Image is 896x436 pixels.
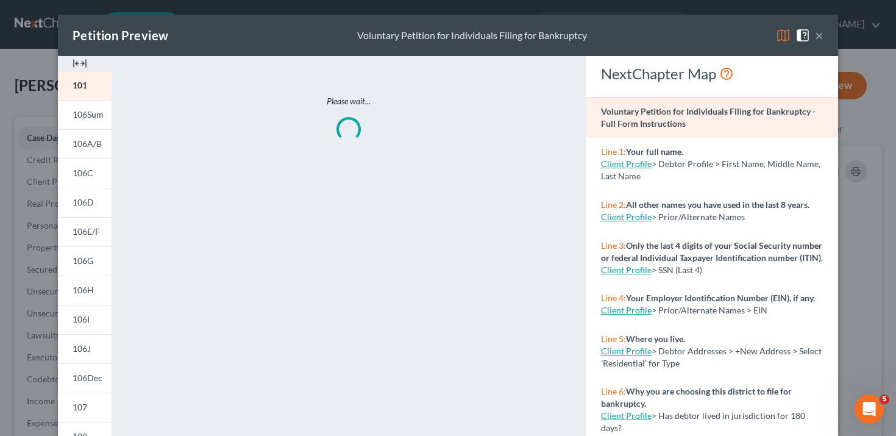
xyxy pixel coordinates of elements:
[58,159,112,188] a: 106C
[626,334,685,344] strong: Where you live.
[73,56,87,71] img: expand-e0f6d898513216a626fdd78e52531dac95497ffd26381d4c15ee2fc46db09dca.svg
[58,334,112,363] a: 106J
[73,27,168,44] div: Petition Preview
[795,28,810,43] img: help-close-5ba153eb36485ed6c1ea00a893f15db1cb9b99d6cae46e1a8edb6c62d00a1a76.svg
[73,80,87,90] span: 101
[601,199,626,210] span: Line 2:
[601,159,820,181] span: > Debtor Profile > First Name, Middle Name, Last Name
[58,363,112,393] a: 106Dec
[601,64,823,84] div: NextChapter Map
[626,293,815,303] strong: Your Employer Identification Number (EIN), if any.
[601,410,652,421] a: Client Profile
[601,386,626,396] span: Line 6:
[601,346,822,368] span: > Debtor Addresses > +New Address > Select 'Residential' for Type
[880,395,889,404] span: 5
[626,146,683,157] strong: Your full name.
[601,146,626,157] span: Line 1:
[776,28,791,43] img: map-eea8200ae884c6f1103ae1953ef3d486a96c86aabb227e865a55264e3737af1f.svg
[58,276,112,305] a: 106H
[601,410,805,433] span: > Has debtor lived in jurisdiction for 180 days?
[601,346,652,356] a: Client Profile
[652,265,702,275] span: > SSN (Last 4)
[357,29,587,43] div: Voluntary Petition for Individuals Filing for Bankruptcy
[601,334,626,344] span: Line 5:
[73,373,102,383] span: 106Dec
[73,314,90,324] span: 106I
[626,199,809,210] strong: All other names you have used in the last 8 years.
[73,256,93,266] span: 106G
[73,343,91,354] span: 106J
[601,386,792,409] strong: Why you are choosing this district to file for bankruptcy.
[58,393,112,422] a: 107
[601,293,626,303] span: Line 4:
[58,188,112,217] a: 106D
[652,305,767,315] span: > Prior/Alternate Names > EIN
[601,305,652,315] a: Client Profile
[73,402,87,412] span: 107
[58,100,112,129] a: 106Sum
[73,138,102,149] span: 106A/B
[855,395,884,424] iframe: Intercom live chat
[73,168,93,178] span: 106C
[601,240,823,263] strong: Only the last 4 digits of your Social Security number or federal Individual Taxpayer Identificati...
[58,305,112,334] a: 106I
[601,240,626,251] span: Line 3:
[58,129,112,159] a: 106A/B
[58,217,112,246] a: 106E/F
[652,212,745,222] span: > Prior/Alternate Names
[601,106,816,129] strong: Voluntary Petition for Individuals Filing for Bankruptcy - Full Form Instructions
[601,212,652,222] a: Client Profile
[73,109,104,120] span: 106Sum
[601,265,652,275] a: Client Profile
[58,71,112,100] a: 101
[163,95,535,107] p: Please wait...
[73,197,94,207] span: 106D
[601,159,652,169] a: Client Profile
[58,246,112,276] a: 106G
[73,226,100,237] span: 106E/F
[815,28,823,43] button: ×
[73,285,94,295] span: 106H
